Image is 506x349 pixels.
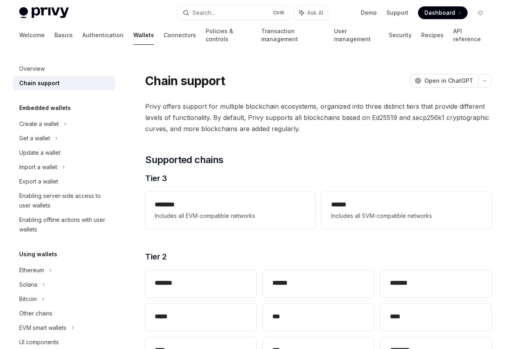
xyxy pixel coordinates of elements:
div: Search... [192,8,215,18]
a: Overview [13,62,115,76]
div: Import a wallet [19,162,57,172]
a: Enabling server-side access to user wallets [13,189,115,213]
a: Update a wallet [13,146,115,160]
div: UI components [19,337,59,347]
div: EVM smart wallets [19,323,66,333]
a: Other chains [13,306,115,321]
span: Ask AI [307,9,323,17]
a: Welcome [19,26,45,45]
div: Enabling server-side access to user wallets [19,191,110,210]
a: API reference [453,26,487,45]
div: Enabling offline actions with user wallets [19,215,110,234]
span: Privy offers support for multiple blockchain ecosystems, organized into three distinct tiers that... [145,101,492,134]
div: Other chains [19,309,52,318]
span: Includes all EVM-compatible networks [155,211,306,221]
button: Ask AI [294,6,329,20]
h5: Embedded wallets [19,103,71,113]
button: Open in ChatGPT [410,74,478,88]
span: Includes all SVM-compatible networks [331,211,482,221]
a: Demo [361,9,377,17]
a: Enabling offline actions with user wallets [13,213,115,237]
a: Chain support [13,76,115,90]
div: Get a wallet [19,134,50,143]
h5: Using wallets [19,249,57,259]
div: Export a wallet [19,177,58,186]
button: Toggle dark mode [474,6,487,19]
a: Policies & controls [206,26,252,45]
a: **** ***Includes all EVM-compatible networks [145,192,315,229]
div: Bitcoin [19,294,37,304]
a: Transaction management [261,26,325,45]
span: Supported chains [145,154,223,166]
div: Update a wallet [19,148,60,158]
a: Recipes [421,26,444,45]
a: Wallets [133,26,154,45]
span: Open in ChatGPT [424,77,473,85]
span: Dashboard [424,9,455,17]
span: Ctrl K [273,10,285,16]
div: Solana [19,280,37,289]
a: Dashboard [418,6,468,19]
a: Basics [54,26,73,45]
div: Chain support [19,78,60,88]
a: Support [386,9,408,17]
a: Security [389,26,412,45]
div: Ethereum [19,265,44,275]
a: User management [334,26,379,45]
a: Export a wallet [13,174,115,189]
a: **** *Includes all SVM-compatible networks [322,192,492,229]
div: Overview [19,64,45,74]
h1: Chain support [145,74,225,88]
img: light logo [19,7,69,18]
div: Create a wallet [19,119,59,129]
a: Connectors [164,26,196,45]
button: Search...CtrlK [177,6,290,20]
span: Tier 2 [145,251,166,262]
a: Authentication [82,26,124,45]
span: Tier 3 [145,173,167,184]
